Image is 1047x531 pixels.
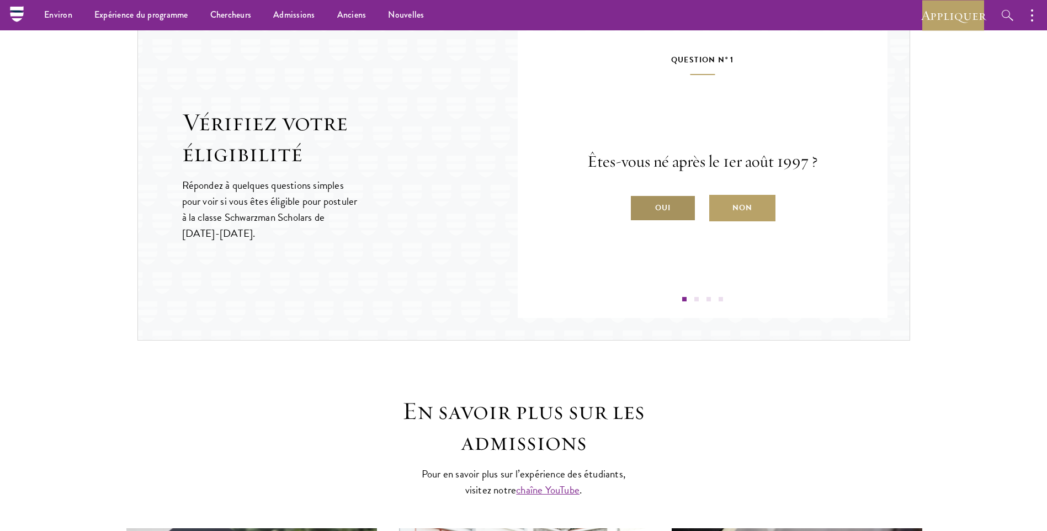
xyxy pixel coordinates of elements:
[516,482,580,498] a: chaîne YouTube
[353,396,695,458] h3: En savoir plus sur les admissions
[416,466,631,498] p: Pour en savoir plus sur l’expérience des étudiants, visitez notre .
[732,201,752,215] font: Non
[551,53,854,75] h5: Question n° 1
[182,177,363,241] p: Répondez à quelques questions simples pour voir si vous êtes éligible pour postuler à la classe S...
[551,151,854,173] p: Êtes-vous né après le 1er août 1997 ?
[655,201,671,215] font: Oui
[182,107,518,169] h2: Vérifiez votre éligibilité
